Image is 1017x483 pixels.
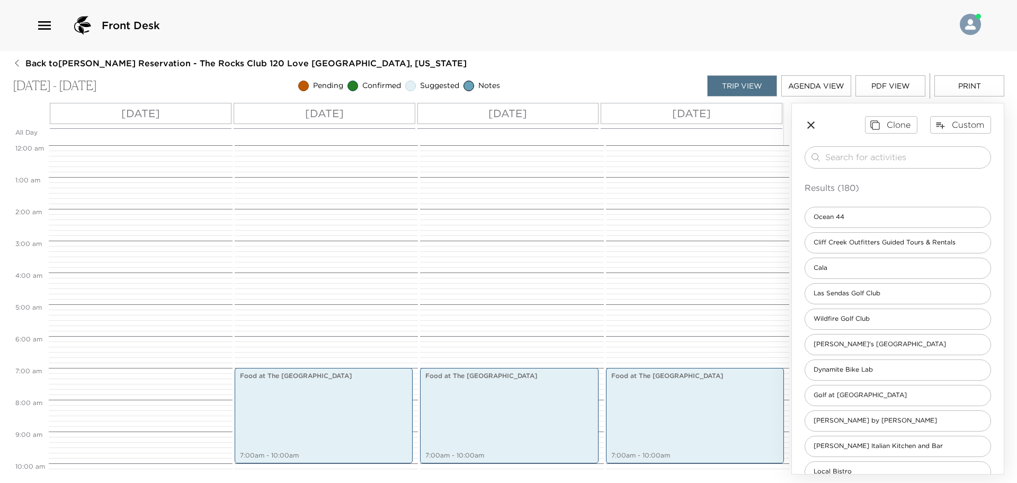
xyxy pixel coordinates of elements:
span: Notes [478,81,500,91]
p: [DATE] [121,106,160,121]
span: Suggested [420,81,459,91]
div: Las Sendas Golf Club [805,283,991,304]
img: logo [70,13,95,38]
span: Wildfire Golf Club [805,314,878,323]
button: [DATE] [234,103,415,124]
button: Clone [865,116,917,133]
span: Ocean 44 [805,213,853,222]
p: [DATE] [488,106,527,121]
span: Back to [PERSON_NAME] Reservation - The Rocks Club 120 Love [GEOGRAPHIC_DATA], [US_STATE] [25,57,467,69]
p: 7:00am - 10:00am [240,451,408,460]
span: Confirmed [362,81,401,91]
div: Cliff Creek Outfitters Guided Tours & Rentals [805,232,991,253]
div: [PERSON_NAME] Italian Kitchen and Bar [805,436,991,457]
span: Cliff Creek Outfitters Guided Tours & Rentals [805,238,964,247]
p: 7:00am - 10:00am [611,451,779,460]
span: 10:00 AM [13,462,48,470]
div: Food at The [GEOGRAPHIC_DATA]7:00am - 10:00am [420,368,599,463]
span: Las Sendas Golf Club [805,289,889,298]
span: 8:00 AM [13,399,45,407]
div: Dynamite Bike Lab [805,359,991,381]
div: [PERSON_NAME]'s [GEOGRAPHIC_DATA] [805,334,991,355]
div: Local Bistro [805,461,991,482]
input: Search for activities [825,151,986,163]
span: 4:00 AM [13,271,45,279]
div: Food at The [GEOGRAPHIC_DATA]7:00am - 10:00am [606,368,784,463]
span: Front Desk [102,18,160,33]
span: Golf at [GEOGRAPHIC_DATA] [805,391,915,400]
button: Back to[PERSON_NAME] Reservation - The Rocks Club 120 Love [GEOGRAPHIC_DATA], [US_STATE] [13,57,467,69]
p: Food at The [GEOGRAPHIC_DATA] [240,372,408,381]
div: Wildfire Golf Club [805,309,991,330]
span: Cala [805,264,836,273]
div: Food at The [GEOGRAPHIC_DATA]7:00am - 10:00am [235,368,413,463]
button: Agenda View [781,75,851,96]
span: 12:00 AM [13,144,47,152]
span: 3:00 AM [13,240,44,248]
span: 9:00 AM [13,431,45,438]
span: [PERSON_NAME] by [PERSON_NAME] [805,416,945,425]
div: Golf at [GEOGRAPHIC_DATA] [805,385,991,406]
span: [PERSON_NAME]'s [GEOGRAPHIC_DATA] [805,340,954,349]
p: Results (180) [805,181,991,194]
button: [DATE] [50,103,231,124]
span: 7:00 AM [13,367,44,375]
div: Ocean 44 [805,207,991,228]
button: [DATE] [417,103,599,124]
p: 7:00am - 10:00am [425,451,593,460]
img: User [960,14,981,35]
p: [DATE] [672,106,711,121]
span: Dynamite Bike Lab [805,365,881,374]
span: 6:00 AM [13,335,45,343]
button: PDF View [855,75,925,96]
span: [PERSON_NAME] Italian Kitchen and Bar [805,442,951,451]
p: Food at The [GEOGRAPHIC_DATA] [611,372,779,381]
p: All Day [15,128,46,137]
div: [PERSON_NAME] by [PERSON_NAME] [805,410,991,432]
button: Print [934,75,1004,96]
span: Local Bistro [805,467,860,476]
button: [DATE] [601,103,782,124]
p: [DATE] [305,106,344,121]
p: Food at The [GEOGRAPHIC_DATA] [425,372,593,381]
span: Pending [313,81,343,91]
span: 5:00 AM [13,303,44,311]
button: Custom [930,116,991,133]
span: 2:00 AM [13,208,44,216]
p: [DATE] - [DATE] [13,78,97,94]
span: 1:00 AM [13,176,43,184]
div: Cala [805,258,991,279]
button: Trip View [707,75,777,96]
